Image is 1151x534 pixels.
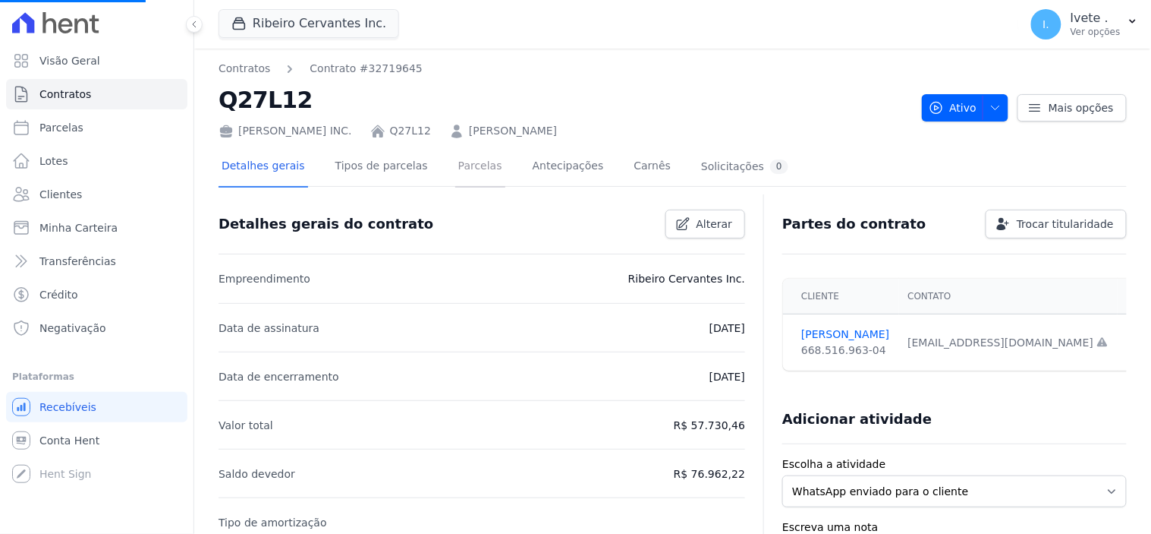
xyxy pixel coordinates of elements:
[219,215,433,233] h3: Detalhes gerais do contrato
[219,368,339,386] p: Data de encerramento
[219,61,910,77] nav: Breadcrumb
[530,147,607,188] a: Antecipações
[908,335,1109,351] div: [EMAIL_ADDRESS][DOMAIN_NAME]
[39,433,99,448] span: Conta Hent
[332,147,431,188] a: Tipos de parcelas
[631,147,674,188] a: Carnês
[310,61,423,77] a: Contrato #32719645
[782,457,1127,472] label: Escolha a atividade
[39,87,91,102] span: Contratos
[698,147,791,188] a: Solicitações0
[6,79,187,109] a: Contratos
[219,61,423,77] nav: Breadcrumb
[39,53,100,68] span: Visão Geral
[628,270,745,288] p: Ribeiro Cervantes Inc.
[455,147,505,188] a: Parcelas
[1017,216,1114,232] span: Trocar titularidade
[783,279,898,314] th: Cliente
[39,220,118,235] span: Minha Carteira
[701,160,788,174] div: Solicitações
[6,246,187,276] a: Transferências
[6,280,187,310] a: Crédito
[6,213,187,243] a: Minha Carteira
[801,343,889,359] div: 668.516.963-04
[674,416,745,434] p: R$ 57.730,46
[922,94,1009,122] button: Ativo
[219,83,910,117] h2: Q27L12
[6,146,187,176] a: Lotes
[782,215,926,233] h3: Partes do contrato
[674,465,745,483] p: R$ 76.962,22
[219,465,295,483] p: Saldo devedor
[782,410,932,428] h3: Adicionar atividade
[39,120,83,135] span: Parcelas
[39,254,116,269] span: Transferências
[899,279,1118,314] th: Contato
[219,416,273,434] p: Valor total
[219,147,308,188] a: Detalhes gerais
[39,187,82,202] span: Clientes
[801,327,889,343] a: [PERSON_NAME]
[39,287,78,302] span: Crédito
[219,319,319,337] p: Data de assinatura
[1049,100,1114,115] span: Mais opções
[1019,3,1151,46] button: I. Ivete . Ver opções
[709,368,745,386] p: [DATE]
[1071,11,1121,26] p: Ivete .
[6,46,187,76] a: Visão Geral
[6,179,187,210] a: Clientes
[770,160,788,174] div: 0
[709,319,745,337] p: [DATE]
[219,9,399,38] button: Ribeiro Cervantes Inc.
[697,216,733,232] span: Alterar
[219,270,310,288] p: Empreendimento
[39,400,96,415] span: Recebíveis
[1017,94,1127,122] a: Mais opções
[1043,19,1050,30] span: I.
[39,321,106,336] span: Negativação
[929,94,977,122] span: Ativo
[12,368,181,386] div: Plataformas
[6,392,187,422] a: Recebíveis
[6,313,187,343] a: Negativação
[219,513,327,532] p: Tipo de amortização
[219,61,270,77] a: Contratos
[6,112,187,143] a: Parcelas
[39,153,68,169] span: Lotes
[665,210,746,239] a: Alterar
[469,123,557,139] a: [PERSON_NAME]
[6,425,187,456] a: Conta Hent
[1071,26,1121,38] p: Ver opções
[986,210,1127,239] a: Trocar titularidade
[390,123,431,139] a: Q27L12
[219,123,352,139] div: [PERSON_NAME] INC.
